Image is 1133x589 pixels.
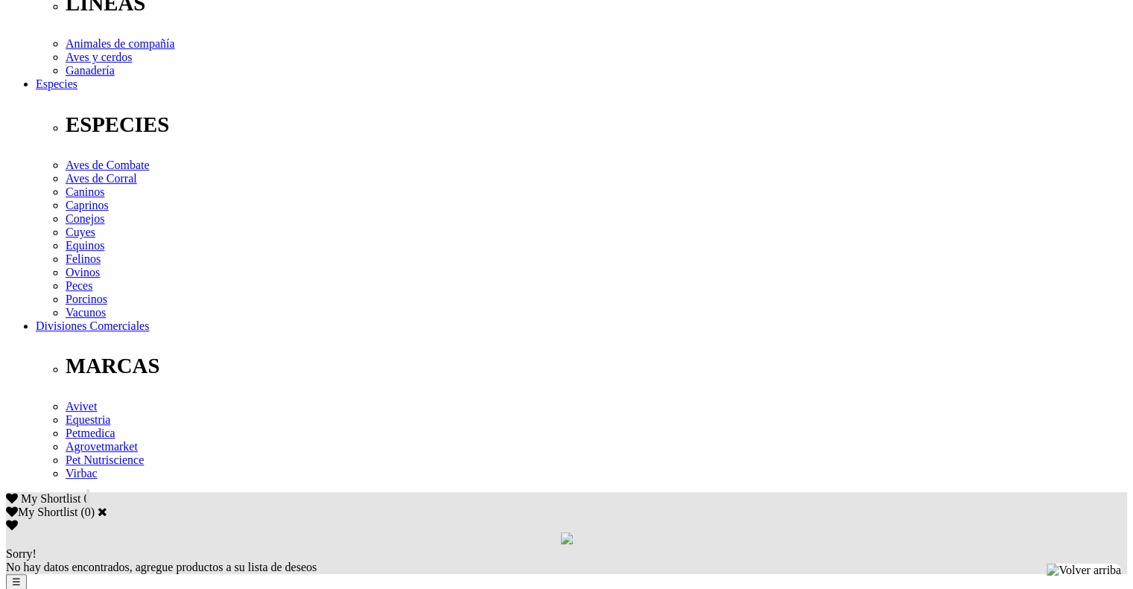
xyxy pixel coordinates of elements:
[6,506,77,518] label: My Shortlist
[66,212,104,225] a: Conejos
[66,306,106,319] a: Vacunos
[66,354,1127,378] p: MARCAS
[66,413,110,426] a: Equestria
[66,64,115,77] a: Ganadería
[66,266,100,278] a: Ovinos
[66,51,132,63] a: Aves y cerdos
[7,427,257,582] iframe: Brevo live chat
[66,37,175,50] a: Animales de compañía
[66,199,109,211] a: Caprinos
[66,279,92,292] a: Peces
[36,77,77,90] a: Especies
[66,293,107,305] a: Porcinos
[66,172,137,185] a: Aves de Corral
[66,112,1127,137] p: ESPECIES
[561,532,573,544] img: loading.gif
[1047,564,1121,577] img: Volver arriba
[66,252,101,265] a: Felinos
[66,185,104,198] a: Caninos
[66,226,95,238] a: Cuyes
[66,159,150,171] a: Aves de Combate
[6,547,37,560] span: Sorry!
[66,239,104,252] a: Equinos
[36,319,149,332] a: Divisiones Comerciales
[66,400,97,413] a: Avivet
[6,547,1127,574] div: No hay datos encontrados, agregue productos a su lista de deseos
